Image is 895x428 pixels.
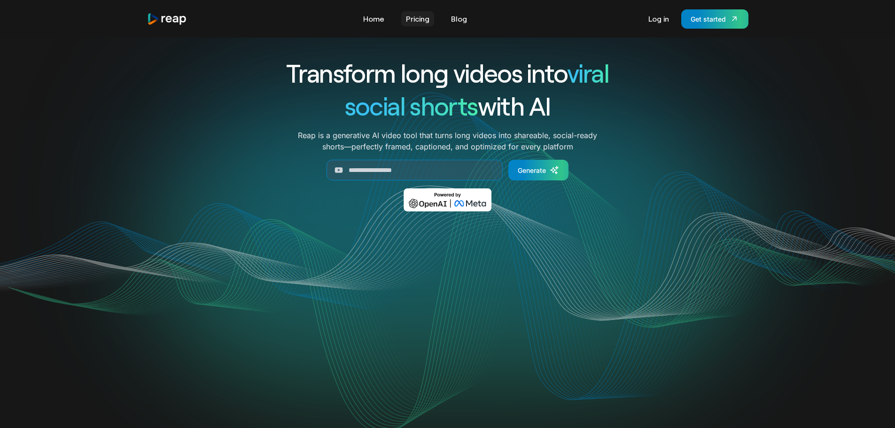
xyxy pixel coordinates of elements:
form: Generate Form [252,160,643,180]
a: Generate [508,160,568,180]
img: Powered by OpenAI & Meta [404,188,491,211]
a: Log in [644,11,674,26]
div: Get started [691,14,726,24]
video: Your browser does not support the video tag. [258,225,637,414]
a: Pricing [401,11,434,26]
div: Generate [518,165,546,175]
a: Get started [681,9,748,29]
span: social shorts [345,90,478,121]
img: reap logo [147,13,187,25]
a: home [147,13,187,25]
a: Home [358,11,389,26]
span: viral [567,57,609,88]
p: Reap is a generative AI video tool that turns long videos into shareable, social-ready shorts—per... [298,130,597,152]
h1: with AI [252,89,643,122]
a: Blog [446,11,472,26]
h1: Transform long videos into [252,56,643,89]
